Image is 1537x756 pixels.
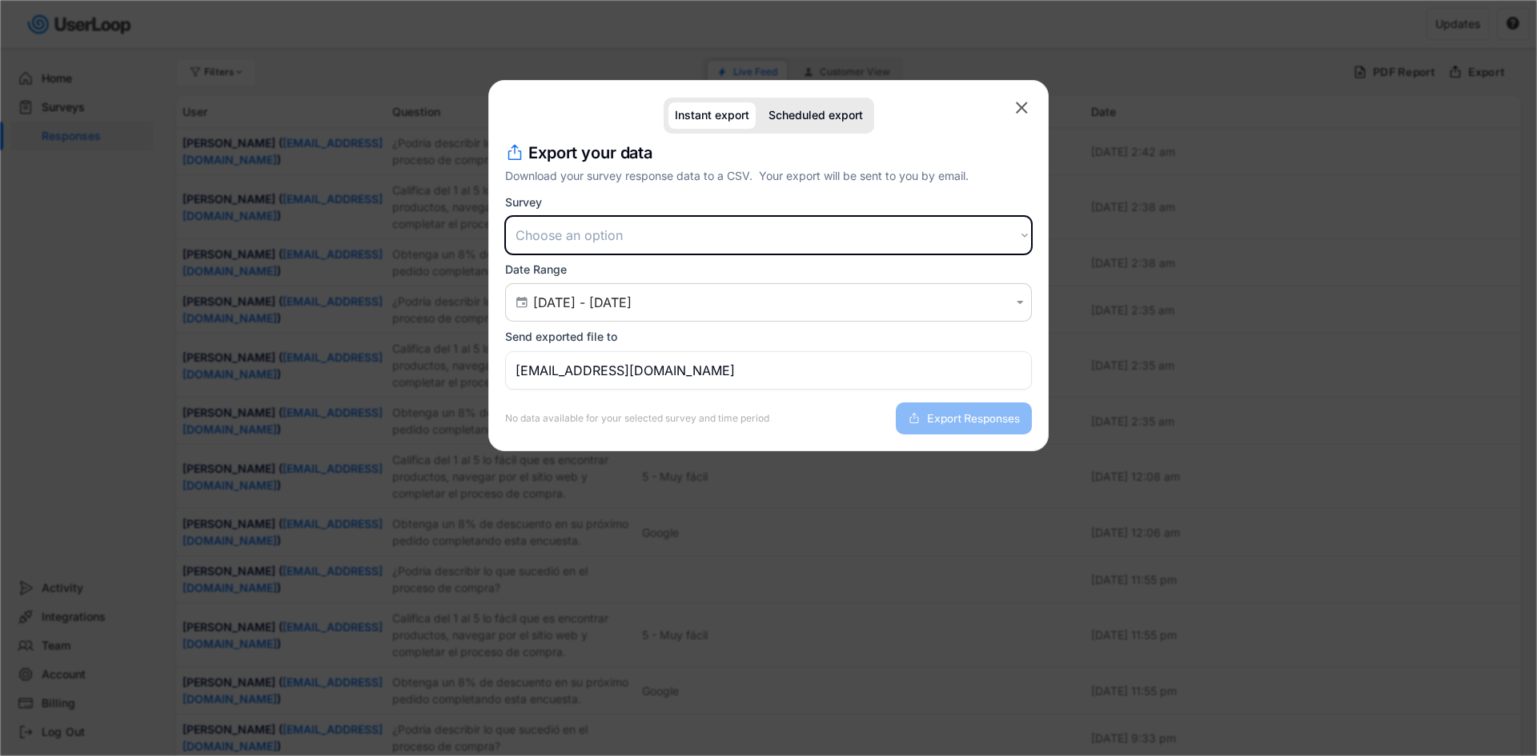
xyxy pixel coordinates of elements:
text:  [1016,98,1028,118]
div: Survey [505,195,542,210]
button:  [1012,98,1032,118]
h4: Export your data [528,142,652,164]
span: Export Responses [927,413,1020,424]
div: Scheduled export [768,109,863,122]
button:  [514,295,529,310]
div: Instant export [675,109,749,122]
div: Send exported file to [505,330,617,344]
div: No data available for your selected survey and time period [505,414,769,423]
text:  [516,295,528,310]
input: Air Date/Time Picker [533,294,1009,310]
button:  [1013,296,1027,310]
button: Export Responses [896,402,1032,434]
div: Download your survey response data to a CSV. Your export will be sent to you by email. [505,167,1032,184]
div: Date Range [505,262,567,277]
text:  [1017,295,1024,309]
